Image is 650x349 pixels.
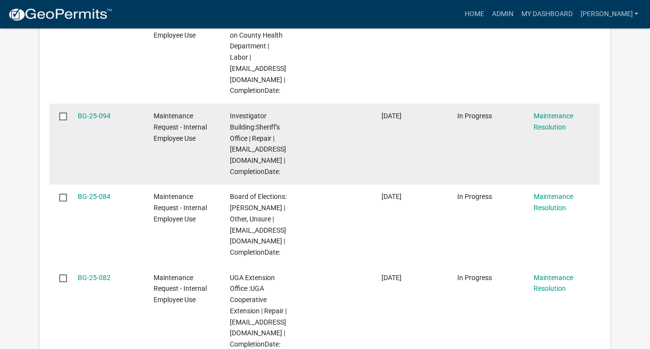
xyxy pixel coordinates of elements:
span: 09/05/2025 [381,112,402,120]
a: [PERSON_NAME] [576,5,642,23]
a: BG-25-084 [78,193,111,200]
span: Board of Elections:BOER | Other, Unsure | pmetz@madisonco.us | CompletionDate: [229,193,286,256]
span: In Progress [457,193,492,200]
a: Admin [488,5,517,23]
span: In Progress [457,274,492,282]
a: My Dashboard [517,5,576,23]
a: BG-25-082 [78,274,111,282]
a: Home [460,5,488,23]
span: Investigator Building:Sheriff's Office | Repair | pmetz@madisonco.us | CompletionDate: [229,112,286,175]
span: In Progress [457,112,492,120]
span: 08/27/2025 [381,193,402,200]
span: UGA Extension Office :UGA Cooperative Extension | Repair | pmetz@madisonco.us | CompletionDate: [229,274,286,349]
span: Maintenance Request - Internal Employee Use [154,193,207,223]
a: Maintenance Resolution [533,274,573,293]
span: Maintenance Request - Internal Employee Use [154,112,207,142]
a: BG-25-094 [78,112,111,120]
a: Maintenance Resolution [533,193,573,212]
a: Maintenance Resolution [533,112,573,131]
span: Maintenance Request - Internal Employee Use [154,274,207,304]
span: 08/26/2025 [381,274,402,282]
